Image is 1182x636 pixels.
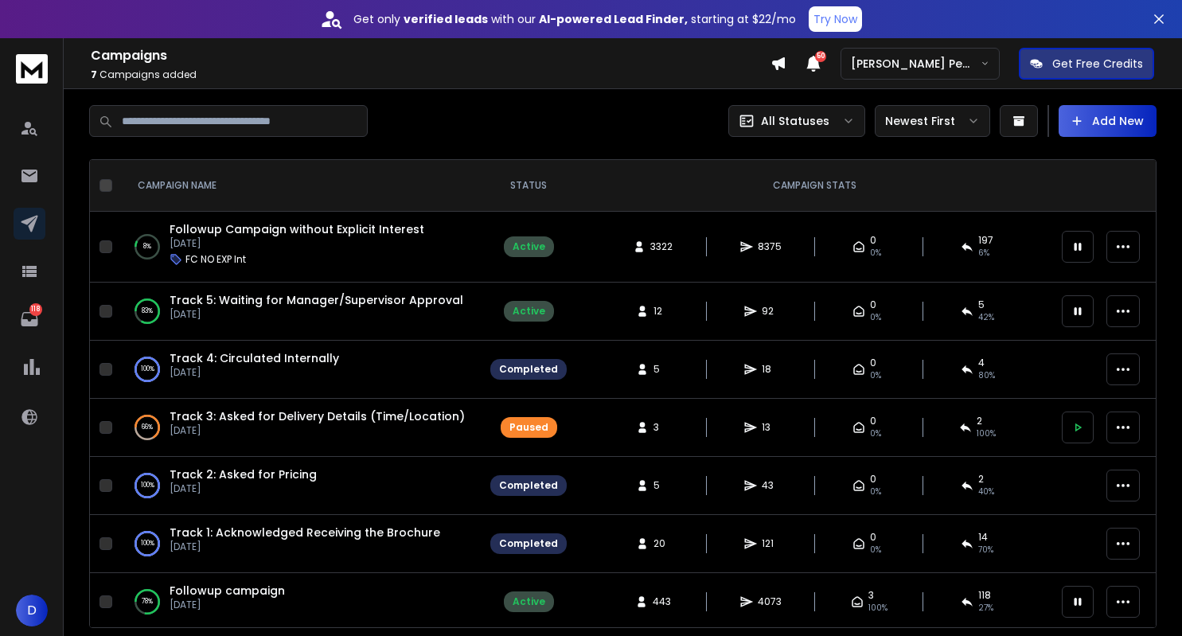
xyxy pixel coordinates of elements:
[499,537,558,550] div: Completed
[509,421,548,434] div: Paused
[851,56,981,72] p: [PERSON_NAME] Personal WorkSpace
[141,361,154,377] p: 100 %
[870,473,876,486] span: 0
[170,482,317,495] p: [DATE]
[404,11,488,27] strong: verified leads
[142,419,153,435] p: 66 %
[868,602,887,615] span: 100 %
[762,305,778,318] span: 92
[513,595,545,608] div: Active
[170,221,424,237] a: Followup Campaign without Explicit Interest
[653,479,669,492] span: 5
[870,544,881,556] span: 0%
[1019,48,1154,80] button: Get Free Credits
[653,363,669,376] span: 5
[119,573,481,631] td: 78%Followup campaign[DATE]
[978,473,984,486] span: 2
[170,583,285,599] a: Followup campaign
[170,408,465,424] a: Track 3: Asked for Delivery Details (Time/Location)
[978,247,989,259] span: 6 %
[978,234,993,247] span: 197
[513,240,545,253] div: Active
[170,424,465,437] p: [DATE]
[978,531,988,544] span: 14
[170,308,463,321] p: [DATE]
[978,544,993,556] span: 70 %
[813,11,857,27] p: Try Now
[119,515,481,573] td: 100%Track 1: Acknowledged Receiving the Brochure[DATE]
[170,525,440,540] a: Track 1: Acknowledged Receiving the Brochure
[868,589,874,602] span: 3
[170,237,424,250] p: [DATE]
[119,399,481,457] td: 66%Track 3: Asked for Delivery Details (Time/Location)[DATE]
[978,311,994,324] span: 42 %
[870,311,881,324] span: 0%
[870,531,876,544] span: 0
[977,427,996,440] span: 100 %
[762,363,778,376] span: 18
[142,303,153,319] p: 83 %
[16,54,48,84] img: logo
[977,415,982,427] span: 2
[170,540,440,553] p: [DATE]
[119,341,481,399] td: 100%Track 4: Circulated Internally[DATE]
[170,599,285,611] p: [DATE]
[119,283,481,341] td: 83%Track 5: Waiting for Manager/Supervisor Approval[DATE]
[762,421,778,434] span: 13
[870,234,876,247] span: 0
[758,595,782,608] span: 4073
[978,486,994,498] span: 40 %
[978,602,993,615] span: 27 %
[119,212,481,283] td: 8%Followup Campaign without Explicit Interest[DATE]FC NO EXP Int
[119,457,481,515] td: 100%Track 2: Asked for Pricing[DATE]
[499,363,558,376] div: Completed
[978,369,995,382] span: 80 %
[653,305,669,318] span: 12
[1059,105,1157,137] button: Add New
[870,247,881,259] span: 0%
[870,357,876,369] span: 0
[142,594,153,610] p: 78 %
[353,11,796,27] p: Get only with our starting at $22/mo
[141,478,154,494] p: 100 %
[481,160,576,212] th: STATUS
[761,113,829,129] p: All Statuses
[143,239,151,255] p: 8 %
[762,537,778,550] span: 121
[1052,56,1143,72] p: Get Free Credits
[870,427,881,440] span: 0%
[870,369,881,382] span: 0%
[91,68,97,81] span: 7
[870,415,876,427] span: 0
[539,11,688,27] strong: AI-powered Lead Finder,
[185,253,246,266] p: FC NO EXP Int
[815,51,826,62] span: 50
[513,305,545,318] div: Active
[576,160,1052,212] th: CAMPAIGN STATS
[141,536,154,552] p: 100 %
[170,366,339,379] p: [DATE]
[91,68,770,81] p: Campaigns added
[978,357,985,369] span: 4
[875,105,990,137] button: Newest First
[16,595,48,626] button: D
[170,292,463,308] a: Track 5: Waiting for Manager/Supervisor Approval
[870,298,876,311] span: 0
[762,479,778,492] span: 43
[758,240,782,253] span: 8375
[170,466,317,482] a: Track 2: Asked for Pricing
[170,350,339,366] a: Track 4: Circulated Internally
[978,589,991,602] span: 118
[809,6,862,32] button: Try Now
[653,595,671,608] span: 443
[29,303,42,316] p: 118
